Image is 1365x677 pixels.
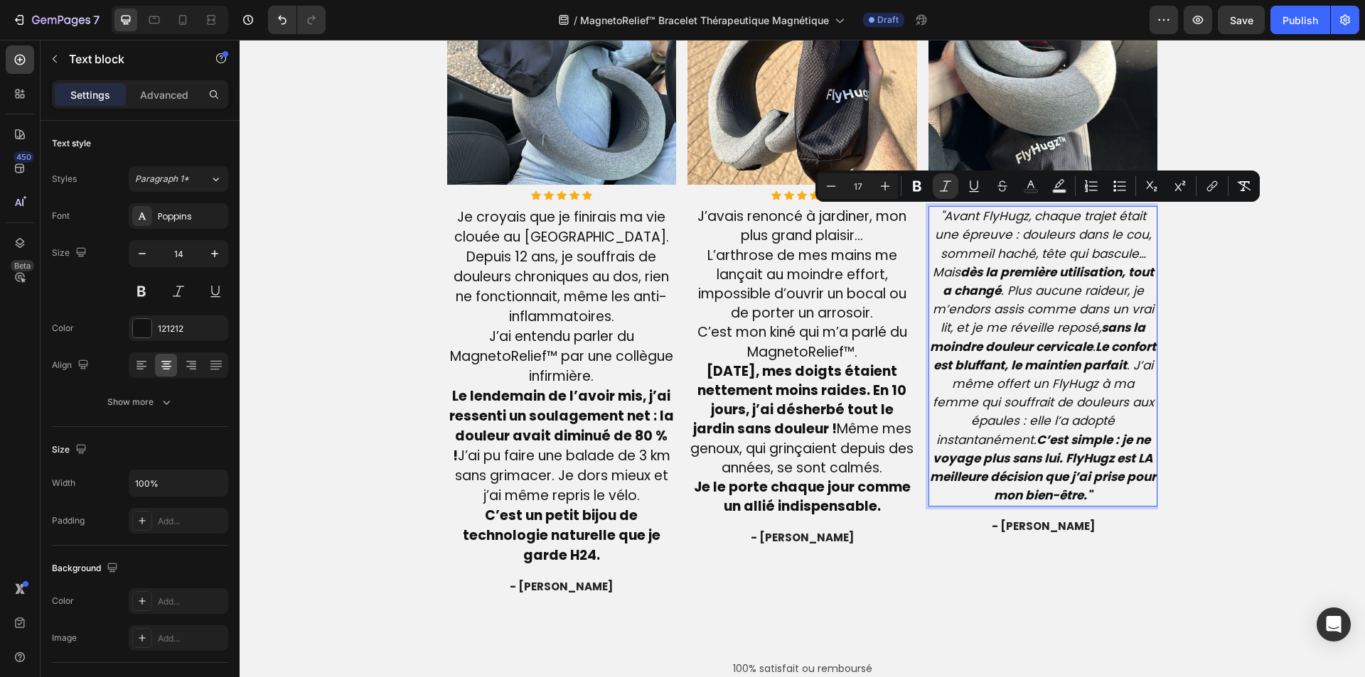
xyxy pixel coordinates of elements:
[158,323,225,335] div: 121212
[52,244,90,263] div: Size
[458,283,668,321] span: C’est mon kiné qui m’a parlé du MagnetoRelief™.
[52,440,90,460] div: Size
[458,167,667,205] span: J’avais renoncé à jardiner, mon plus grand plaisir…
[93,11,100,28] p: 7
[52,389,228,415] button: Show more
[158,632,225,645] div: Add...
[158,595,225,608] div: Add...
[459,206,667,283] span: L’arthrose de mes mains me lançait au moindre effort, impossible d’ouvrir un bocal ou de porter u...
[208,166,437,527] div: Rich Text Editor. Editing area: main
[454,438,671,476] strong: Je le porte chaque jour comme un allié indispensable.
[451,322,674,438] span: Même mes genoux, qui grinçaient depuis des années, se sont calmés.
[52,137,91,150] div: Text style
[135,173,189,185] span: Paragraph 1*
[1270,6,1330,34] button: Publish
[268,6,326,34] div: Undo/Redo
[140,87,188,102] p: Advanced
[454,322,668,399] strong: [DATE], mes doigts étaient nettement moins raides. En 10 jours, j’ai désherbé tout le jardin sans...
[1283,13,1318,28] div: Publish
[448,166,678,478] div: Rich Text Editor. Editing area: main
[52,559,121,578] div: Background
[70,87,110,102] p: Settings
[270,539,373,554] span: - [PERSON_NAME]
[1317,607,1351,641] div: Open Intercom Messenger
[1218,6,1265,34] button: Save
[580,13,829,28] span: MagnetoRelief™ Bracelet Thérapeutique Magnétique
[52,210,70,222] div: Font
[690,391,916,465] strong: C’est simple : je ne voyage plus sans lui. FlyHugz est LA meilleure décision que j’ai prise pour ...
[215,168,429,207] span: Je croyais que je finirais ma vie clouée au [GEOGRAPHIC_DATA].
[690,168,916,464] i: "Avant FlyHugz, chaque trajet était une épreuve : douleurs dans le cou, sommeil haché, tête qui b...
[877,13,899,26] span: Draft
[52,632,77,644] div: Image
[6,6,106,34] button: 7
[240,40,1365,677] iframe: Design area
[14,151,34,163] div: 450
[511,490,614,505] span: - [PERSON_NAME]
[210,347,434,465] span: J’ai pu faire une balade de 3 km sans grimacer. Je dors mieux et j’ai même repris le vélo.
[52,173,77,185] div: Styles
[129,166,228,192] button: Paragraph 1*
[52,477,75,489] div: Width
[158,210,225,223] div: Poppins
[107,395,173,409] div: Show more
[223,466,421,525] strong: C’est un petit bijou de technologie naturelle que je garde H24.
[11,260,34,271] div: Beta
[752,479,855,494] span: - [PERSON_NAME]
[52,322,74,335] div: Color
[52,595,74,607] div: Color
[210,347,434,426] strong: Le lendemain de l’avoir mis, j’ai ressenti un soulagement net : la douleur avait diminué de 80 % !
[52,514,85,527] div: Padding
[703,224,914,259] strong: dès la première utilisation, tout a changé
[158,515,225,528] div: Add...
[493,622,633,636] span: 100% satisfait ou remboursé
[214,207,429,286] span: Depuis 12 ans, je souffrais de douleurs chroniques au dos, rien ne fonctionnait, même les anti-in...
[574,13,577,28] span: /
[69,50,190,67] p: Text block
[1230,14,1253,26] span: Save
[52,356,92,375] div: Align
[815,170,1260,202] div: Editor contextual toolbar
[129,470,227,496] input: Auto
[210,287,434,346] span: J’ai entendu parler du MagnetoRelief™ par une collègue infirmière.
[689,166,919,467] div: Rich Text Editor. Editing area: main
